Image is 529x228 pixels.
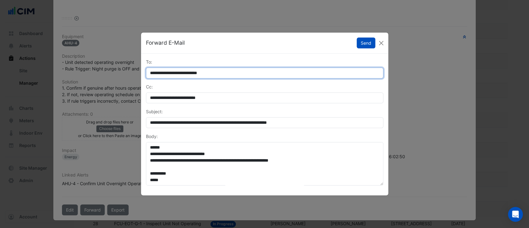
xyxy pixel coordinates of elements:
div: Open Intercom Messenger [508,207,523,222]
label: Subject: [146,108,163,115]
button: Send [357,38,375,48]
label: Cc: [146,83,153,90]
label: Body: [146,133,158,140]
button: Close [377,38,386,48]
label: To: [146,59,152,65]
h5: Forward E-Mail [146,39,185,47]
